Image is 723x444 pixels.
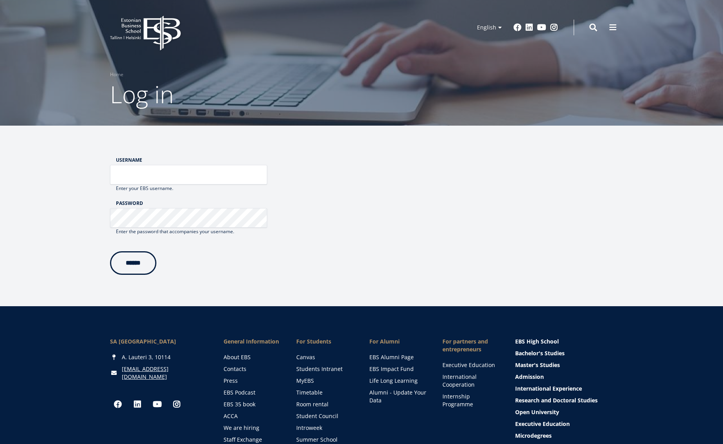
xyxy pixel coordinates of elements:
[525,24,533,31] a: Linkedin
[515,420,613,428] a: Executive Education
[296,338,354,345] a: For Students
[515,361,613,369] a: Master's Studies
[442,393,500,408] a: Internship Programme
[169,396,185,412] a: Instagram
[116,157,267,163] label: Username
[110,396,126,412] a: Facebook
[224,338,281,345] span: General Information
[116,200,267,206] label: Password
[110,353,208,361] div: A. Lauteri 3, 10114
[537,24,546,31] a: Youtube
[369,365,427,373] a: EBS Impact Fund
[122,365,208,381] a: [EMAIL_ADDRESS][DOMAIN_NAME]
[224,424,281,432] a: We are hiring
[224,412,281,420] a: ACCA
[110,185,267,192] div: Enter your EBS username.
[515,432,613,440] a: Microdegrees
[296,353,354,361] a: Canvas
[515,338,613,345] a: EBS High School
[224,353,281,361] a: About EBS
[130,396,145,412] a: Linkedin
[369,338,427,345] span: For Alumni
[110,338,208,345] div: SA [GEOGRAPHIC_DATA]
[296,377,354,385] a: MyEBS
[224,436,281,444] a: Staff Exchange
[296,424,354,432] a: Introweek
[442,338,500,353] span: For partners and entrepreneurs
[515,373,613,381] a: Admission
[515,408,613,416] a: Open University
[224,389,281,396] a: EBS Podcast
[110,79,613,110] h1: Log in
[369,353,427,361] a: EBS Alumni Page
[110,228,267,236] div: Enter the password that accompanies your username.
[296,436,354,444] a: Summer School
[550,24,558,31] a: Instagram
[369,377,427,385] a: Life Long Learning
[296,400,354,408] a: Room rental
[296,365,354,373] a: Students Intranet
[110,71,123,79] a: Home
[514,24,521,31] a: Facebook
[296,412,354,420] a: Student Council
[149,396,165,412] a: Youtube
[224,400,281,408] a: EBS 35 book
[224,365,281,373] a: Contacts
[442,373,500,389] a: International Cooperation
[515,349,613,357] a: Bachelor's Studies
[442,361,500,369] a: Executive Education
[296,389,354,396] a: Timetable
[515,385,613,393] a: International Experience
[515,396,613,404] a: Research and Doctoral Studies
[224,377,281,385] a: Press
[369,389,427,404] a: Alumni - Update Your Data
